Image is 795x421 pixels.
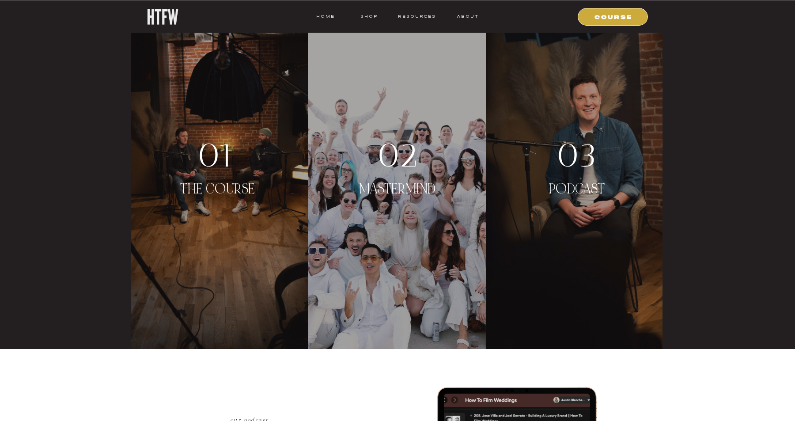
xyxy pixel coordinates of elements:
[583,12,644,20] a: COURSE
[350,181,445,215] a: MASTERMIND
[395,12,436,20] a: resources
[539,181,614,215] a: PODCAST
[171,181,264,215] a: THE COURSE
[316,12,335,20] a: HOME
[539,138,614,172] a: 03
[178,138,254,172] a: 01
[352,12,386,20] a: shop
[360,138,435,172] a: 02
[456,12,479,20] a: ABOUT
